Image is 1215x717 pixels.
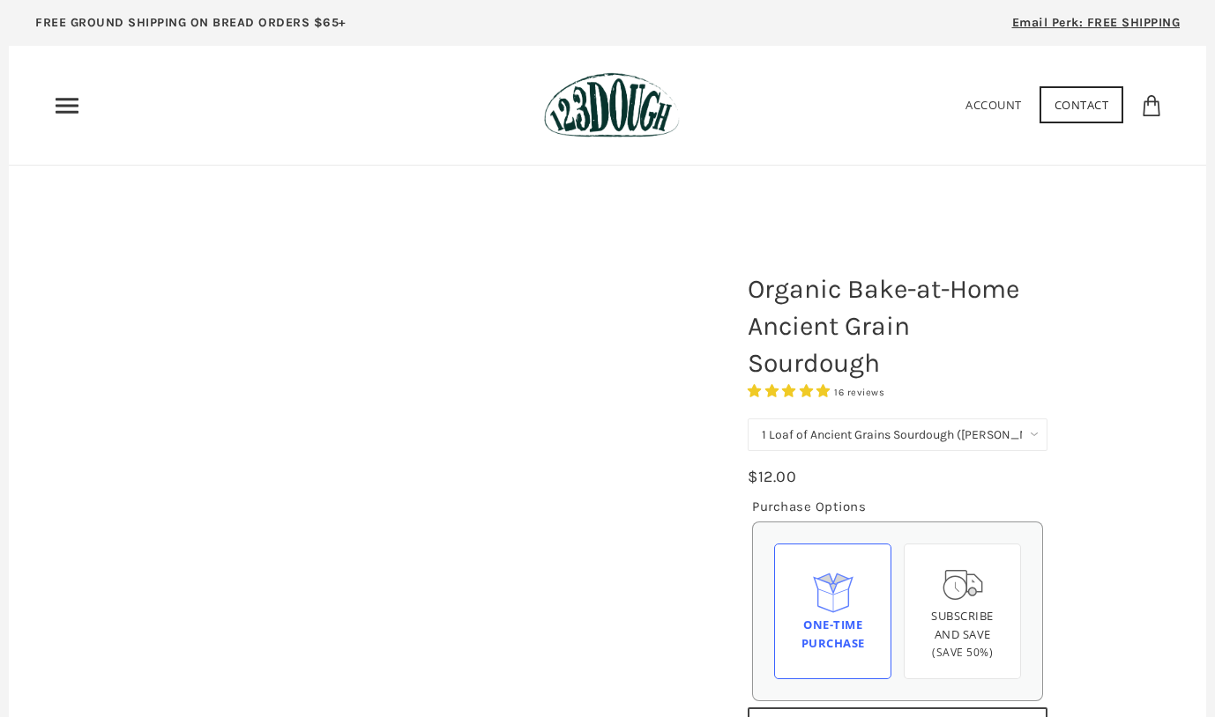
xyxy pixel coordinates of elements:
p: FREE GROUND SHIPPING ON BREAD ORDERS $65+ [35,13,347,33]
a: Contact [1040,86,1124,123]
span: 16 reviews [834,387,884,398]
nav: Primary [53,92,81,120]
span: 4.75 stars [748,383,834,399]
span: (Save 50%) [932,645,993,660]
a: Account [965,97,1022,113]
span: Subscribe and save [931,608,994,642]
span: Email Perk: FREE SHIPPING [1012,15,1181,30]
a: Email Perk: FREE SHIPPING [986,9,1207,46]
div: One-time Purchase [789,616,876,653]
div: $12.00 [748,464,796,490]
a: Organic Bake-at-Home Ancient Grain Sourdough [88,254,677,610]
a: FREE GROUND SHIPPING ON BREAD ORDERS $65+ [9,9,373,46]
img: 123Dough Bakery [544,72,679,138]
legend: Purchase Options [752,496,866,517]
h1: Organic Bake-at-Home Ancient Grain Sourdough [734,262,1061,390]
